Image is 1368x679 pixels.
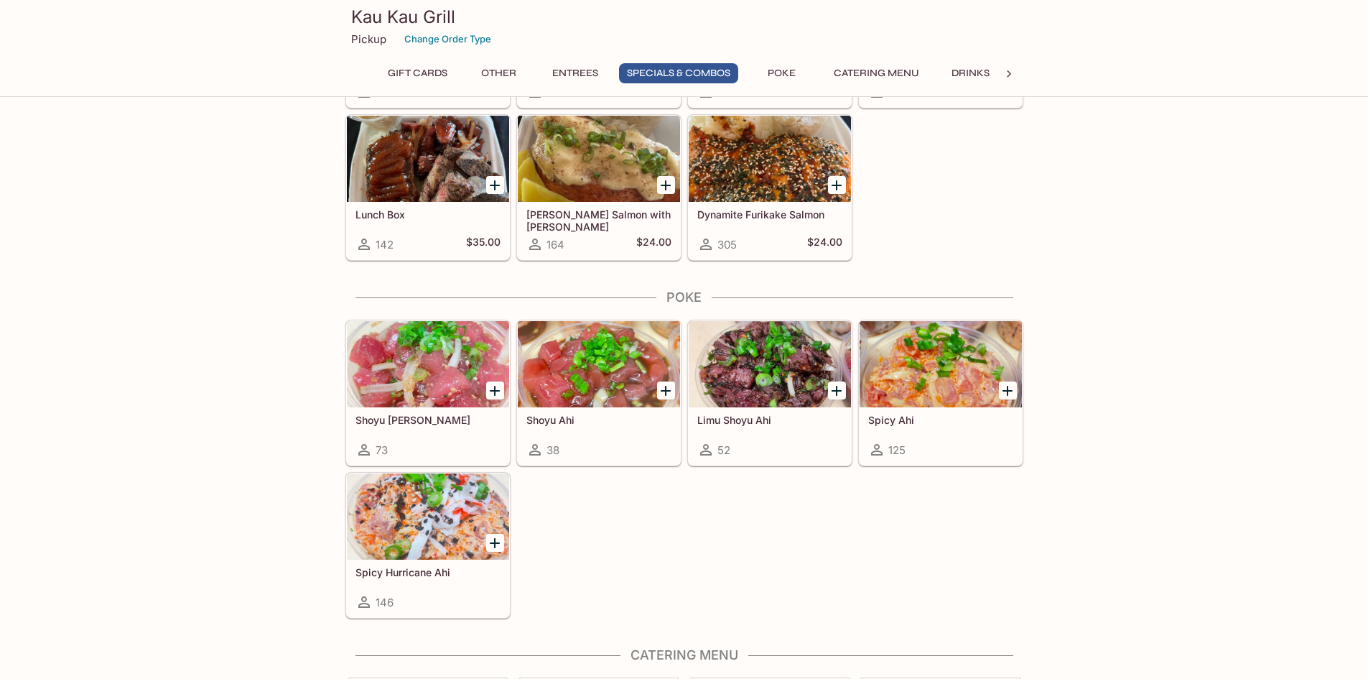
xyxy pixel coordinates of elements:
button: Drinks [939,63,1003,83]
h5: $35.00 [466,236,501,253]
h5: Shoyu [PERSON_NAME] [355,414,501,426]
span: 305 [717,238,737,251]
h5: Lunch Box [355,208,501,221]
span: 73 [376,443,388,457]
span: 146 [376,596,394,609]
button: Poke [750,63,814,83]
h5: [PERSON_NAME] Salmon with [PERSON_NAME] [526,208,671,232]
h4: Catering Menu [345,647,1023,663]
div: Ora King Salmon with Aburi Garlic Mayo [518,116,680,202]
a: Lunch Box142$35.00 [346,115,510,260]
a: Limu Shoyu Ahi52 [688,320,852,466]
button: Add Spicy Ahi [999,382,1017,399]
h5: Dynamite Furikake Salmon [697,208,842,221]
h3: Kau Kau Grill [351,6,1018,28]
a: Spicy Hurricane Ahi146 [346,473,510,618]
h5: $24.00 [807,236,842,253]
p: Pickup [351,32,386,46]
button: Add Dynamite Furikake Salmon [828,176,846,194]
h5: $24.00 [636,236,671,253]
a: Spicy Ahi125 [859,320,1023,466]
button: Catering Menu [826,63,927,83]
h5: Spicy Ahi [868,414,1013,426]
button: Add Limu Shoyu Ahi [828,382,846,399]
span: 142 [376,238,394,251]
button: Add Spicy Hurricane Ahi [486,534,504,552]
div: Dynamite Furikake Salmon [689,116,851,202]
button: Add Shoyu Ginger Ahi [486,382,504,399]
button: Change Order Type [398,28,498,50]
button: Add Lunch Box [486,176,504,194]
span: 52 [717,443,730,457]
div: Spicy Hurricane Ahi [347,474,509,560]
a: [PERSON_NAME] Salmon with [PERSON_NAME]164$24.00 [517,115,681,260]
button: Add Ora King Salmon with Aburi Garlic Mayo [657,176,675,194]
a: Shoyu Ahi38 [517,320,681,466]
div: Shoyu Ahi [518,321,680,407]
div: Lunch Box [347,116,509,202]
span: 38 [546,443,559,457]
span: 164 [546,238,564,251]
div: Shoyu Ginger Ahi [347,321,509,407]
h5: Spicy Hurricane Ahi [355,566,501,578]
a: Shoyu [PERSON_NAME]73 [346,320,510,466]
button: Other [467,63,531,83]
h5: Limu Shoyu Ahi [697,414,842,426]
span: 125 [888,443,906,457]
h5: Shoyu Ahi [526,414,671,426]
button: Specials & Combos [619,63,738,83]
button: Add Shoyu Ahi [657,382,675,399]
button: Entrees [543,63,608,83]
div: Limu Shoyu Ahi [689,321,851,407]
div: Spicy Ahi [860,321,1022,407]
button: Gift Cards [380,63,455,83]
h4: Poke [345,290,1023,305]
a: Dynamite Furikake Salmon305$24.00 [688,115,852,260]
